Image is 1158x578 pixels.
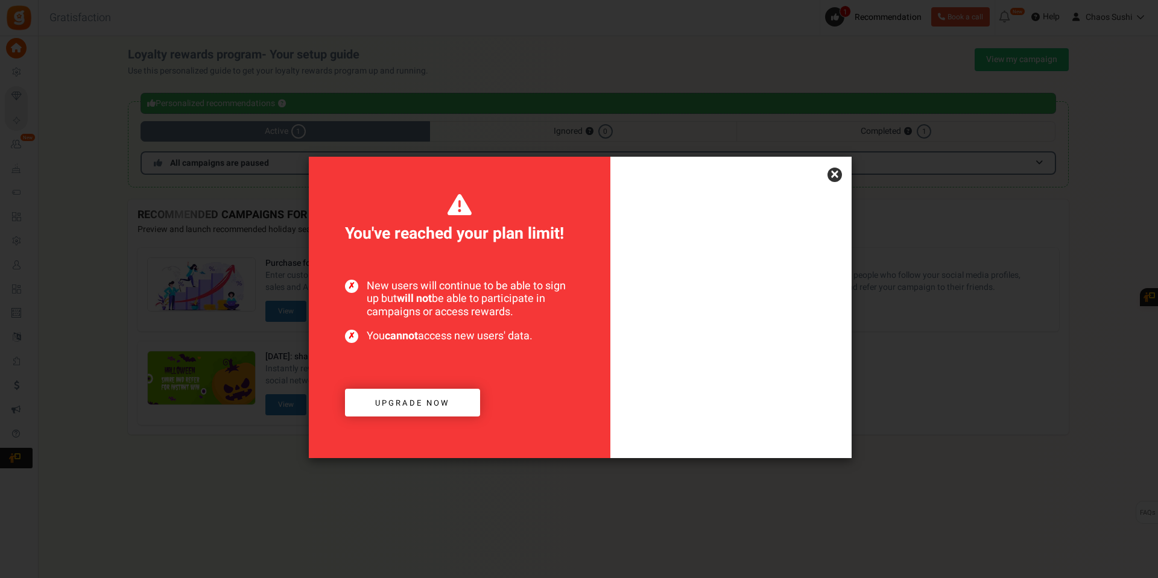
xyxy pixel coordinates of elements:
img: Increased users [610,217,852,458]
span: You access new users' data. [345,330,574,343]
span: Upgrade now [375,397,450,409]
b: will not [397,291,432,307]
a: × [827,168,842,182]
span: New users will continue to be able to sign up but be able to participate in campaigns or access r... [345,280,574,319]
span: You've reached your plan limit! [345,193,574,246]
a: Upgrade now [345,389,480,417]
b: cannot [385,328,418,344]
